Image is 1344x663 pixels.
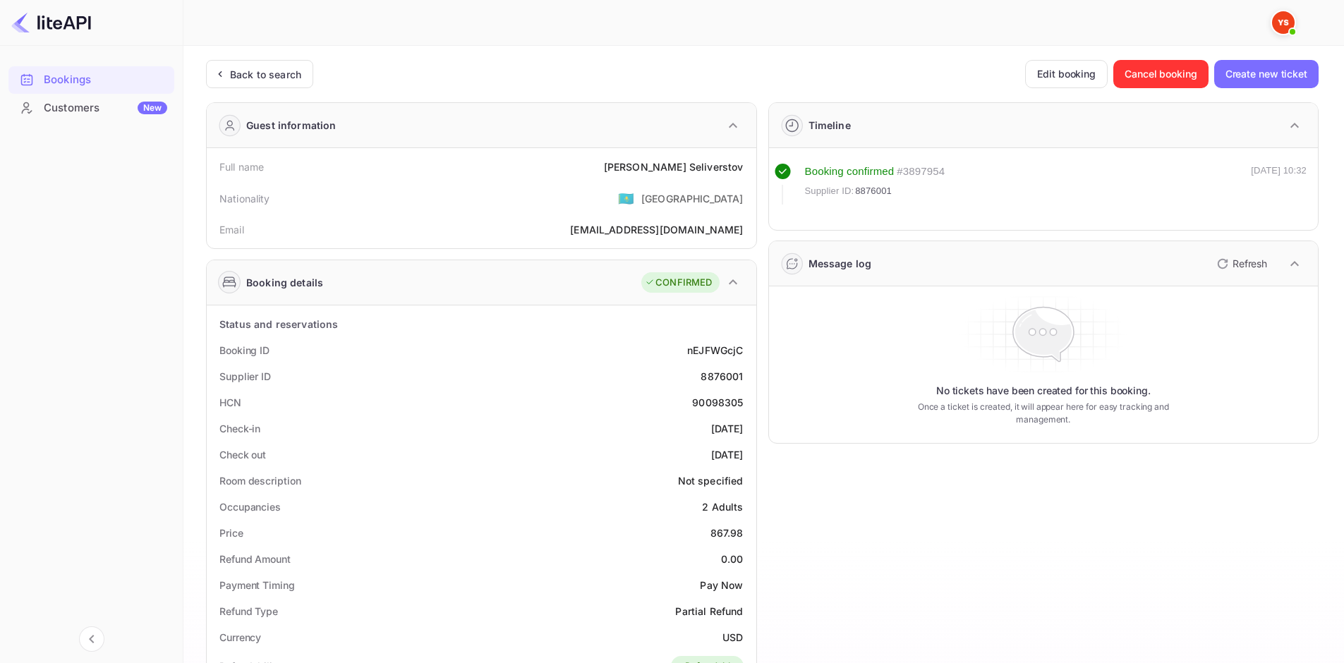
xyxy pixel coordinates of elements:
div: Occupancies [219,499,281,514]
div: Room description [219,473,301,488]
button: Refresh [1209,253,1273,275]
div: [PERSON_NAME] Seliverstov [604,159,744,174]
div: Bookings [8,66,174,94]
div: Supplier ID [219,369,271,384]
button: Collapse navigation [79,626,104,652]
div: [GEOGRAPHIC_DATA] [641,191,744,206]
div: Refund Type [219,604,278,619]
div: 0.00 [721,552,744,566]
div: Nationality [219,191,270,206]
div: Price [219,525,243,540]
div: Booking confirmed [805,164,895,180]
a: CustomersNew [8,95,174,121]
button: Create new ticket [1214,60,1319,88]
div: New [138,102,167,114]
p: Refresh [1233,256,1267,271]
div: Booking details [246,275,323,290]
img: LiteAPI logo [11,11,91,34]
div: [DATE] [711,447,744,462]
div: 867.98 [710,525,744,540]
div: [EMAIL_ADDRESS][DOMAIN_NAME] [570,222,743,237]
img: Yandex Support [1272,11,1295,34]
span: United States [618,185,634,211]
div: # 3897954 [897,164,945,180]
a: Bookings [8,66,174,92]
div: CONFIRMED [645,276,712,290]
div: Guest information [246,118,337,133]
div: Check-in [219,421,260,436]
div: Booking ID [219,343,270,358]
div: Check out [219,447,266,462]
span: 8876001 [855,184,892,198]
div: Message log [809,256,872,271]
div: Not specified [678,473,744,488]
div: Back to search [230,67,301,82]
div: 2 Adults [702,499,743,514]
div: Timeline [809,118,851,133]
div: nEJFWGcjC [687,343,743,358]
div: Pay Now [700,578,743,592]
p: Once a ticket is created, it will appear here for easy tracking and management. [895,401,1191,426]
div: Full name [219,159,264,174]
div: Status and reservations [219,317,338,331]
div: HCN [219,395,241,410]
div: Refund Amount [219,552,291,566]
p: No tickets have been created for this booking. [936,384,1151,398]
button: Cancel booking [1113,60,1209,88]
div: USD [722,630,743,645]
div: Currency [219,630,261,645]
div: 90098305 [692,395,743,410]
div: Email [219,222,244,237]
div: CustomersNew [8,95,174,122]
div: 8876001 [701,369,743,384]
div: [DATE] [711,421,744,436]
div: Bookings [44,72,167,88]
div: Partial Refund [675,604,743,619]
div: Payment Timing [219,578,295,592]
span: Supplier ID: [805,184,854,198]
div: Customers [44,100,167,116]
button: Edit booking [1025,60,1108,88]
div: [DATE] 10:32 [1251,164,1307,205]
